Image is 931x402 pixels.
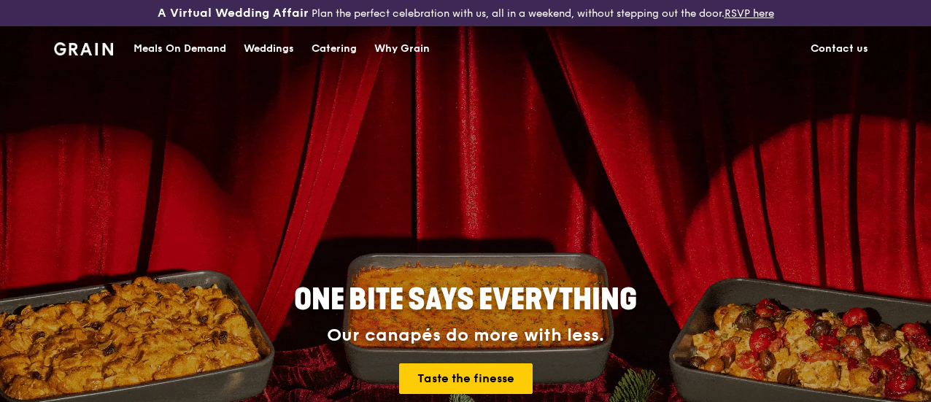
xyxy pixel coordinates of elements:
a: Contact us [802,27,877,71]
h3: A Virtual Wedding Affair [158,6,309,20]
a: Taste the finesse [399,363,533,394]
a: Weddings [235,27,303,71]
a: Why Grain [366,27,439,71]
img: Grain [54,42,113,55]
div: Plan the perfect celebration with us, all in a weekend, without stepping out the door. [155,6,776,20]
a: GrainGrain [54,26,113,69]
a: RSVP here [725,7,774,20]
div: Meals On Demand [134,27,226,71]
div: Why Grain [374,27,430,71]
div: Catering [312,27,357,71]
a: Catering [303,27,366,71]
div: Weddings [244,27,294,71]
